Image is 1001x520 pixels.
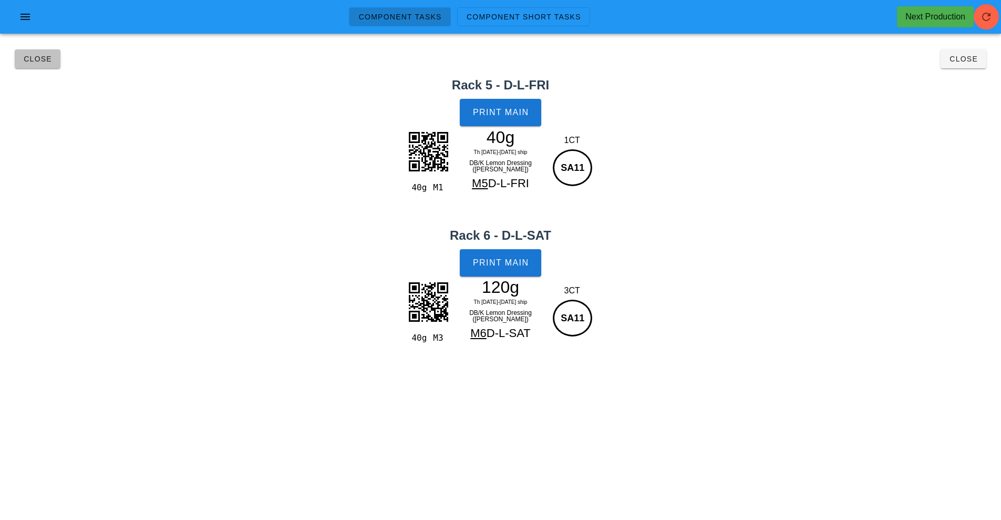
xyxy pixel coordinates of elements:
[23,55,52,63] span: Close
[407,331,429,345] div: 40g
[407,181,429,195] div: 40g
[455,308,546,324] div: DB/K Lemon Dressing ([PERSON_NAME])
[474,299,528,305] span: Th [DATE]-[DATE] ship
[472,258,529,268] span: Print Main
[553,149,592,186] div: SA11
[949,55,978,63] span: Close
[349,7,450,26] a: Component Tasks
[6,226,995,245] h2: Rack 6 - D-L-SAT
[470,327,487,340] span: M6
[460,249,541,277] button: Print Main
[429,331,450,345] div: M3
[402,125,455,178] img: AIbwGU+qY+x2QAAAABJRU5ErkJggg==
[474,149,528,155] span: Th [DATE]-[DATE] ship
[550,284,594,297] div: 3CT
[488,177,529,190] span: D-L-FRI
[460,99,541,126] button: Print Main
[472,108,529,117] span: Print Main
[905,11,965,23] div: Next Production
[429,181,450,195] div: M1
[550,134,594,147] div: 1CT
[455,279,546,295] div: 120g
[6,76,995,95] h2: Rack 5 - D-L-FRI
[402,276,455,328] img: AdD4xVCrEBViNNnSDWTMyrwjupaFRJCXpfb5ZYVQgYTYlWD8zdBLvysY2UqPktNnUw4pIc4ca78bAgBbIaQA0hdFaPGIZMYsY...
[358,13,441,21] span: Component Tasks
[553,300,592,337] div: SA11
[455,129,546,145] div: 40g
[487,327,531,340] span: D-L-SAT
[472,177,488,190] span: M5
[15,49,60,68] button: Close
[457,7,590,26] a: Component Short Tasks
[466,13,581,21] span: Component Short Tasks
[455,158,546,175] div: DB/K Lemon Dressing ([PERSON_NAME])
[941,49,986,68] button: Close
